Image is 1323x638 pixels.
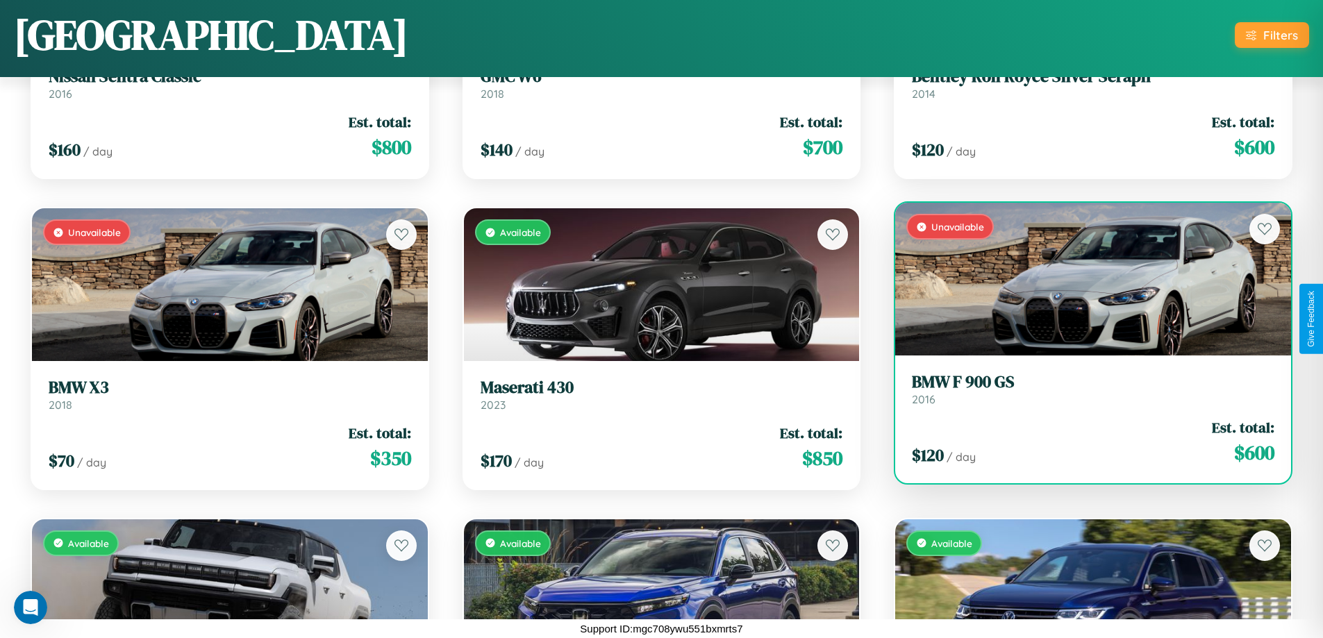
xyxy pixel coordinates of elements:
[68,226,121,238] span: Unavailable
[49,87,72,101] span: 2016
[1235,22,1309,48] button: Filters
[912,372,1274,406] a: BMW F 900 GS2016
[515,455,544,469] span: / day
[481,67,843,87] h3: GMC W6
[481,398,506,412] span: 2023
[481,378,843,412] a: Maserati 4302023
[1263,28,1298,42] div: Filters
[803,133,842,161] span: $ 700
[947,450,976,464] span: / day
[372,133,411,161] span: $ 800
[481,87,504,101] span: 2018
[947,144,976,158] span: / day
[481,138,513,161] span: $ 140
[1212,417,1274,437] span: Est. total:
[802,444,842,472] span: $ 850
[49,398,72,412] span: 2018
[49,378,411,398] h3: BMW X3
[912,67,1274,87] h3: Bentley Roll Royce Silver Seraph
[580,619,742,638] p: Support ID: mgc708ywu551bxmrts7
[912,87,935,101] span: 2014
[49,378,411,412] a: BMW X32018
[780,423,842,443] span: Est. total:
[1306,291,1316,347] div: Give Feedback
[481,67,843,101] a: GMC W62018
[931,221,984,233] span: Unavailable
[83,144,113,158] span: / day
[1234,133,1274,161] span: $ 600
[500,226,541,238] span: Available
[515,144,544,158] span: / day
[500,537,541,549] span: Available
[912,392,935,406] span: 2016
[49,449,74,472] span: $ 70
[912,444,944,467] span: $ 120
[481,378,843,398] h3: Maserati 430
[481,449,512,472] span: $ 170
[370,444,411,472] span: $ 350
[912,138,944,161] span: $ 120
[49,138,81,161] span: $ 160
[912,67,1274,101] a: Bentley Roll Royce Silver Seraph2014
[14,591,47,624] iframe: Intercom live chat
[931,537,972,549] span: Available
[1212,112,1274,132] span: Est. total:
[77,455,106,469] span: / day
[49,67,411,101] a: Nissan Sentra Classic2016
[1234,439,1274,467] span: $ 600
[780,112,842,132] span: Est. total:
[14,6,408,63] h1: [GEOGRAPHIC_DATA]
[68,537,109,549] span: Available
[349,112,411,132] span: Est. total:
[912,372,1274,392] h3: BMW F 900 GS
[349,423,411,443] span: Est. total:
[49,67,411,87] h3: Nissan Sentra Classic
